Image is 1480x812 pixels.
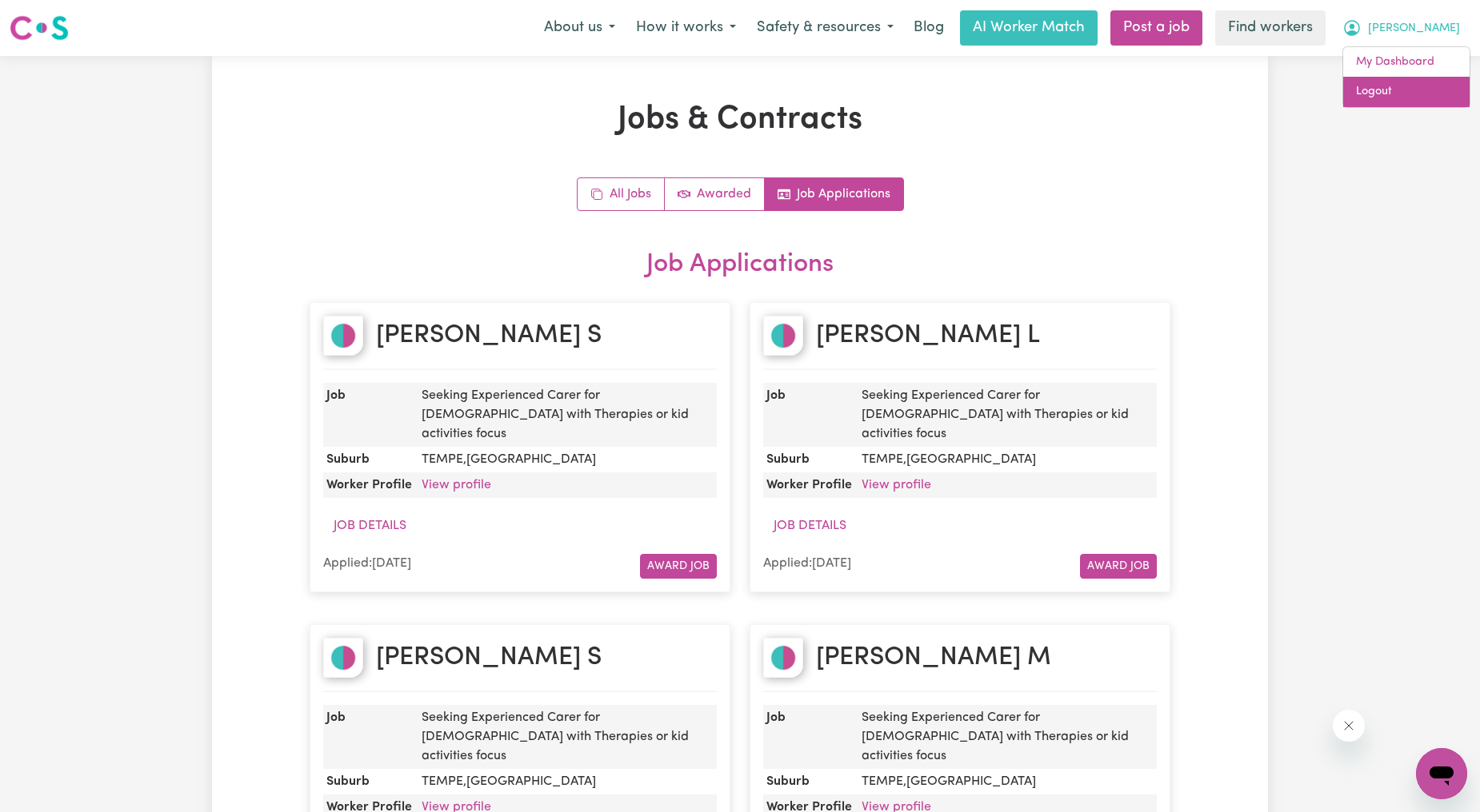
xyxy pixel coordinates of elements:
dd: Seeking Experienced Carer for [DEMOGRAPHIC_DATA] with Therapies or kid activities focus [415,705,717,769]
dt: Suburb [763,447,855,472]
a: My Dashboard [1343,47,1470,78]
a: View profile [422,479,491,492]
h2: [PERSON_NAME] L [816,320,1040,351]
a: Active jobs [665,178,765,210]
dt: Job [323,383,415,447]
span: Applied: [DATE] [323,557,411,570]
button: Safety & resources [746,11,904,45]
button: How it works [626,11,746,45]
button: Award Job [640,554,717,579]
img: Darcy [323,316,363,356]
a: Job applications [765,178,903,210]
a: AI Worker Match [960,10,1098,46]
dt: Job [323,705,415,769]
button: Job Details [323,511,417,541]
iframe: Button to launch messaging window [1416,748,1467,799]
dt: Suburb [323,769,415,794]
dd: TEMPE , [GEOGRAPHIC_DATA] [855,769,1157,794]
h2: [PERSON_NAME] M [816,643,1051,673]
dt: Suburb [323,447,415,472]
dd: TEMPE , [GEOGRAPHIC_DATA] [415,769,717,794]
span: [PERSON_NAME] [1368,20,1460,38]
dd: Seeking Experienced Carer for [DEMOGRAPHIC_DATA] with Therapies or kid activities focus [855,705,1157,769]
button: My Account [1332,11,1470,45]
dt: Suburb [763,769,855,794]
button: Award Job [1080,554,1157,579]
dd: TEMPE , [GEOGRAPHIC_DATA] [855,447,1157,472]
dd: TEMPE , [GEOGRAPHIC_DATA] [415,447,717,472]
dd: Seeking Experienced Carer for [DEMOGRAPHIC_DATA] with Therapies or kid activities focus [415,383,717,447]
dt: Job [763,705,855,769]
dt: Job [763,383,855,447]
a: Blog [904,10,954,46]
a: Find workers [1215,10,1326,46]
a: View profile [862,479,931,492]
a: Logout [1343,77,1470,107]
iframe: Close message [1333,710,1365,742]
img: Anubhaw [323,638,363,678]
dd: Seeking Experienced Carer for [DEMOGRAPHIC_DATA] with Therapies or kid activities focus [855,383,1157,447]
h2: Job Applications [310,249,1170,280]
dt: Worker Profile [763,472,855,498]
a: All jobs [578,178,665,210]
img: Careseekers logo [10,14,69,42]
img: Mohammad Shipon [763,638,803,678]
span: Applied: [DATE] [763,557,851,570]
img: Vincent [763,316,803,356]
a: Careseekers logo [10,10,69,46]
h2: [PERSON_NAME] S [376,320,602,351]
span: Need any help? [10,11,97,24]
div: My Account [1342,46,1470,108]
h1: Jobs & Contracts [310,101,1170,139]
button: Job Details [763,511,857,541]
button: About us [534,11,626,45]
h2: [PERSON_NAME] S [376,643,602,673]
dt: Worker Profile [323,472,415,498]
a: Post a job [1110,10,1202,46]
